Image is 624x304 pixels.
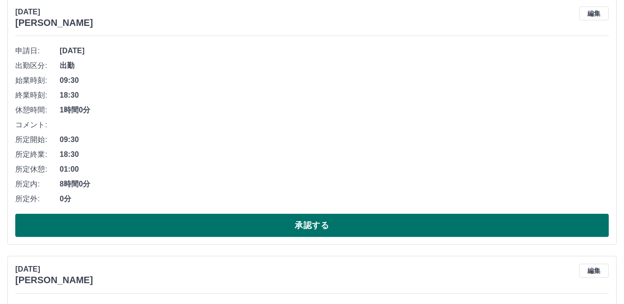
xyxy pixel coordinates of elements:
[60,75,609,86] span: 09:30
[15,264,93,275] p: [DATE]
[15,105,60,116] span: 休憩時間:
[15,134,60,145] span: 所定開始:
[60,45,609,56] span: [DATE]
[60,164,609,175] span: 01:00
[15,275,93,285] h3: [PERSON_NAME]
[15,60,60,71] span: 出勤区分:
[15,90,60,101] span: 終業時刻:
[15,119,60,130] span: コメント:
[60,105,609,116] span: 1時間0分
[15,214,609,237] button: 承認する
[15,164,60,175] span: 所定休憩:
[579,6,609,20] button: 編集
[15,6,93,18] p: [DATE]
[15,75,60,86] span: 始業時刻:
[15,179,60,190] span: 所定内:
[60,90,609,101] span: 18:30
[15,45,60,56] span: 申請日:
[579,264,609,278] button: 編集
[60,179,609,190] span: 8時間0分
[60,149,609,160] span: 18:30
[60,193,609,205] span: 0分
[15,193,60,205] span: 所定外:
[15,18,93,28] h3: [PERSON_NAME]
[60,60,609,71] span: 出勤
[60,134,609,145] span: 09:30
[15,149,60,160] span: 所定終業:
